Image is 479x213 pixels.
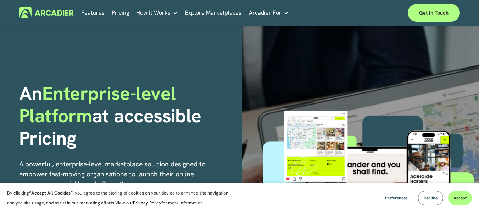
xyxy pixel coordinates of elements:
[448,191,472,205] button: Accept
[424,195,438,201] span: Decline
[136,8,171,18] span: How It Works
[249,7,289,18] a: folder dropdown
[112,7,129,18] a: Pricing
[19,82,237,150] h1: An at accessible Pricing
[81,7,105,18] a: Features
[418,191,443,205] button: Decline
[19,81,180,128] span: Enterprise-level Platform
[380,191,413,205] button: Preferences
[29,190,73,196] strong: “Accept All Cookies”
[7,188,238,208] p: By clicking , you agree to the storing of cookies on your device to enhance site navigation, anal...
[453,195,467,201] span: Accept
[133,200,161,206] a: Privacy Policy
[19,7,73,18] img: Arcadier
[408,4,460,22] a: Get in touch
[185,7,241,18] a: Explore Marketplaces
[136,7,178,18] a: folder dropdown
[249,8,282,18] span: Arcadier For
[385,195,408,201] span: Preferences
